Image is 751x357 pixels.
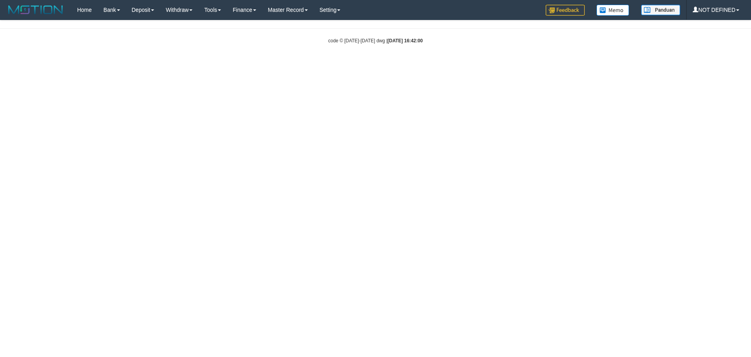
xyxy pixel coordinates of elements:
img: Button%20Memo.svg [596,5,629,16]
img: panduan.png [641,5,680,15]
img: MOTION_logo.png [6,4,65,16]
small: code © [DATE]-[DATE] dwg | [328,38,423,43]
strong: [DATE] 16:42:00 [388,38,423,43]
img: Feedback.jpg [546,5,585,16]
